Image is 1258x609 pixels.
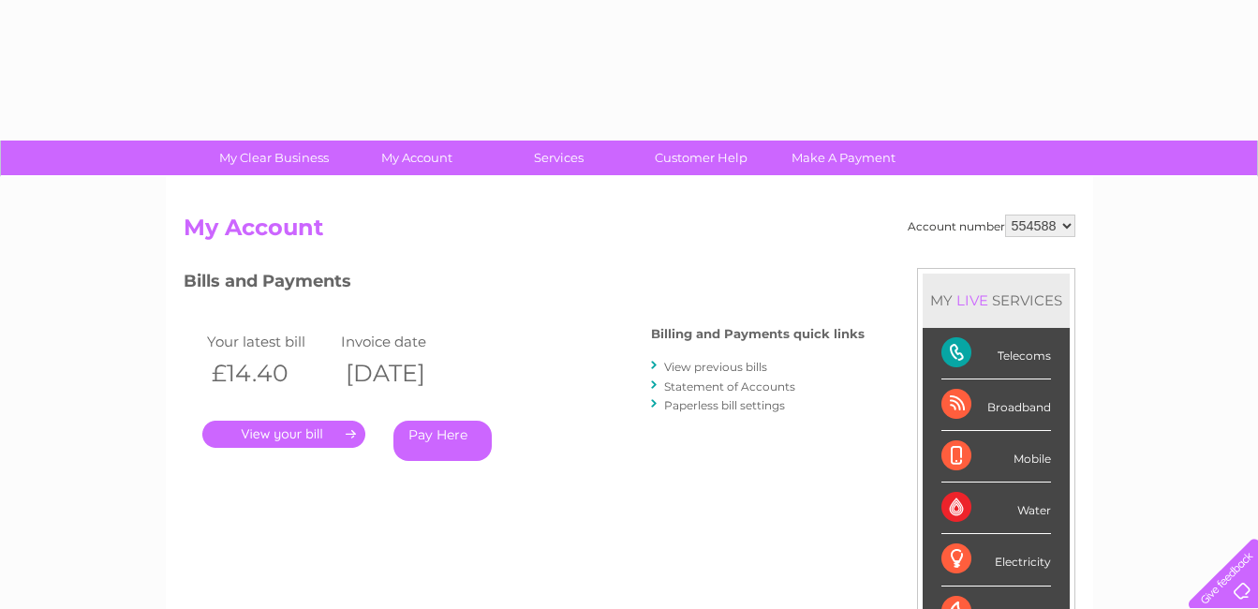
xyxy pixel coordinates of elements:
div: Mobile [941,431,1051,483]
a: Services [481,141,636,175]
div: Telecoms [941,328,1051,379]
a: View previous bills [664,360,767,374]
a: Pay Here [393,421,492,461]
div: Broadband [941,379,1051,431]
a: My Clear Business [197,141,351,175]
th: [DATE] [336,354,471,393]
td: Invoice date [336,329,471,354]
a: Statement of Accounts [664,379,795,394]
th: £14.40 [202,354,337,393]
div: MY SERVICES [923,274,1070,327]
h3: Bills and Payments [184,268,865,301]
div: LIVE [953,291,992,309]
div: Account number [908,215,1075,237]
a: Paperless bill settings [664,398,785,412]
h2: My Account [184,215,1075,250]
a: Make A Payment [766,141,921,175]
div: Water [941,483,1051,534]
div: Electricity [941,534,1051,586]
a: Customer Help [624,141,778,175]
a: My Account [339,141,494,175]
a: . [202,421,365,448]
h4: Billing and Payments quick links [651,327,865,341]
td: Your latest bill [202,329,337,354]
